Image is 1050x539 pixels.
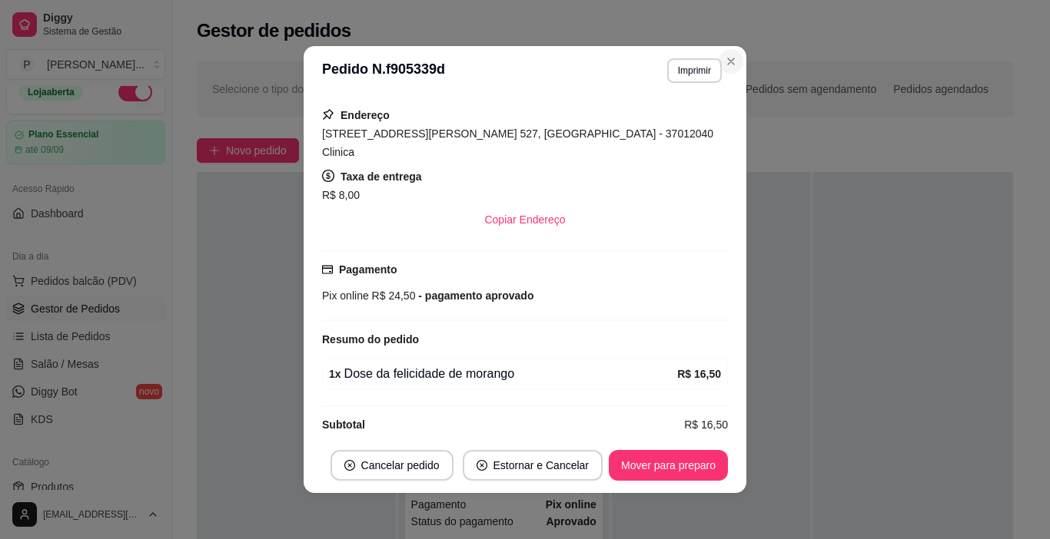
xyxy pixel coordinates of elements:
[341,109,390,121] strong: Endereço
[329,368,341,380] strong: 1 x
[339,263,397,276] strong: Pagamento
[463,450,603,481] button: close-circleEstornar e Cancelar
[329,365,677,383] div: Dose da felicidade de morango
[322,58,445,83] h3: Pedido N. f905339d
[344,460,355,471] span: close-circle
[322,170,334,182] span: dollar
[322,333,419,346] strong: Resumo do pedido
[415,289,533,302] span: - pagamento aprovado
[331,450,454,481] button: close-circleCancelar pedido
[609,450,728,481] button: Mover para preparo
[477,460,487,471] span: close-circle
[341,170,422,183] strong: Taxa de entrega
[677,368,721,380] strong: R$ 16,50
[472,204,577,235] button: Copiar Endereço
[322,289,369,302] span: Pix online
[322,127,713,158] span: [STREET_ADDRESS][PERSON_NAME] 527, [GEOGRAPHIC_DATA] - 37012040 Clinica
[684,416,728,433] span: R$ 16,50
[719,49,743,74] button: Close
[667,58,722,83] button: Imprimir
[322,418,365,431] strong: Subtotal
[322,108,334,121] span: pushpin
[322,264,333,275] span: credit-card
[369,289,416,302] span: R$ 24,50
[322,189,360,201] span: R$ 8,00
